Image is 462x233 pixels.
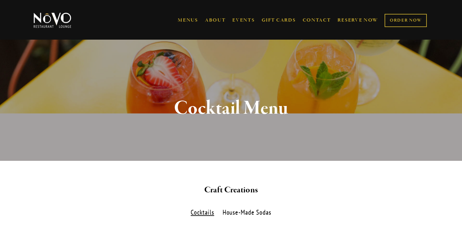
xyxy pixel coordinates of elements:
[187,208,217,217] label: Cocktails
[178,17,198,24] a: MENUS
[205,17,226,24] a: ABOUT
[303,14,331,26] a: CONTACT
[232,17,255,24] a: EVENTS
[44,183,418,197] h2: Craft Creations
[219,208,275,217] label: House-Made Sodas
[337,14,378,26] a: RESERVE NOW
[32,12,73,28] img: Novo Restaurant &amp; Lounge
[385,14,427,27] a: ORDER NOW
[44,98,418,119] h1: Cocktail Menu
[262,14,296,26] a: GIFT CARDS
